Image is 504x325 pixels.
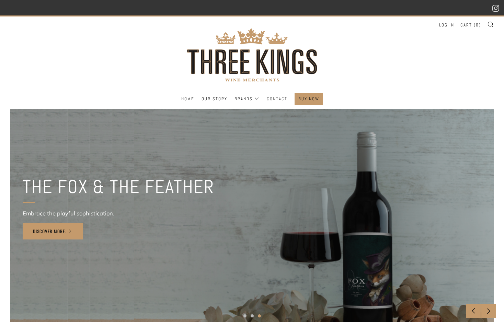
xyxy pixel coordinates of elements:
a: BUY NOW [298,93,319,104]
img: three kings wine merchants [183,16,321,93]
button: 2 [251,314,254,317]
span: 0 [476,22,479,28]
h2: THE FOX & THE FEATHER [23,176,214,198]
p: Embrace the playful sophistication. [23,208,214,219]
button: 1 [243,314,247,317]
a: Cart (0) [460,20,481,31]
a: Brands [234,93,260,104]
button: 3 [258,314,261,317]
a: Our Story [202,93,227,104]
a: Contact [267,93,287,104]
a: Log in [439,20,454,31]
a: Discover More. [23,223,83,239]
a: Home [181,93,194,104]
